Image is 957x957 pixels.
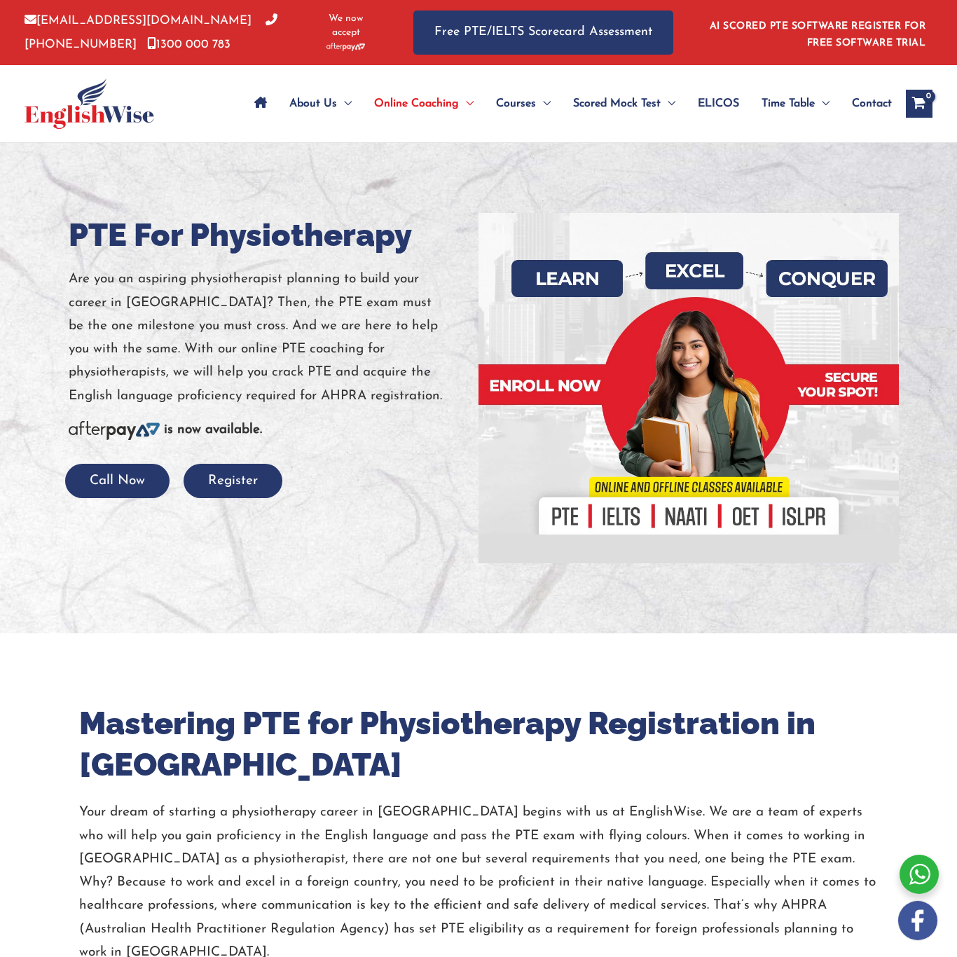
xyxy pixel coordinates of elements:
aside: Header Widget 1 [701,10,932,55]
span: Online Coaching [374,79,459,128]
span: About Us [289,79,337,128]
a: [PHONE_NUMBER] [25,15,277,50]
a: AI SCORED PTE SOFTWARE REGISTER FOR FREE SOFTWARE TRIAL [710,21,926,48]
a: Scored Mock TestMenu Toggle [562,79,687,128]
span: Menu Toggle [815,79,829,128]
span: Menu Toggle [536,79,551,128]
a: ELICOS [687,79,750,128]
span: Menu Toggle [337,79,352,128]
span: Courses [496,79,536,128]
a: Contact [841,79,892,128]
a: Time TableMenu Toggle [750,79,841,128]
img: Afterpay-Logo [326,43,365,50]
span: Scored Mock Test [573,79,661,128]
a: View Shopping Cart, empty [906,90,932,118]
button: Register [184,464,282,498]
span: Contact [852,79,892,128]
a: Online CoachingMenu Toggle [363,79,485,128]
h2: Mastering PTE for Physiotherapy Registration in [GEOGRAPHIC_DATA] [79,703,878,785]
p: Are you an aspiring physiotherapist planning to build your career in [GEOGRAPHIC_DATA]? Then, the... [69,268,468,408]
span: Menu Toggle [459,79,474,128]
a: Call Now [65,474,170,488]
span: ELICOS [698,79,739,128]
span: Menu Toggle [661,79,675,128]
img: white-facebook.png [898,901,937,940]
button: Call Now [65,464,170,498]
h1: PTE For Physiotherapy [69,213,468,257]
span: We now accept [314,12,378,40]
b: is now available. [164,423,262,436]
a: About UsMenu Toggle [278,79,363,128]
a: Register [184,474,282,488]
span: Time Table [762,79,815,128]
a: Free PTE/IELTS Scorecard Assessment [413,11,673,55]
nav: Site Navigation: Main Menu [243,79,892,128]
a: 1300 000 783 [147,39,230,50]
a: CoursesMenu Toggle [485,79,562,128]
a: [EMAIL_ADDRESS][DOMAIN_NAME] [25,15,252,27]
img: cropped-ew-logo [25,78,154,129]
img: Afterpay-Logo [69,421,160,440]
